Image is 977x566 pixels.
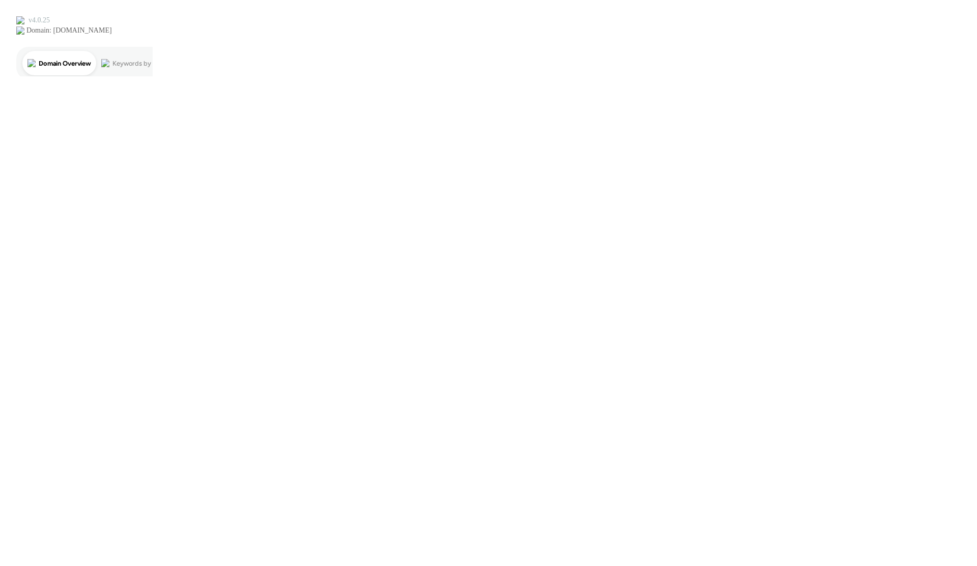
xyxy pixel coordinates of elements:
[27,59,36,67] img: tab_domain_overview_orange.svg
[16,16,24,24] img: logo_orange.svg
[112,60,171,67] div: Keywords by Traffic
[101,59,109,67] img: tab_keywords_by_traffic_grey.svg
[39,60,91,67] div: Domain Overview
[26,26,112,35] div: Domain: [DOMAIN_NAME]
[28,16,50,24] div: v 4.0.25
[16,26,24,35] img: website_grey.svg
